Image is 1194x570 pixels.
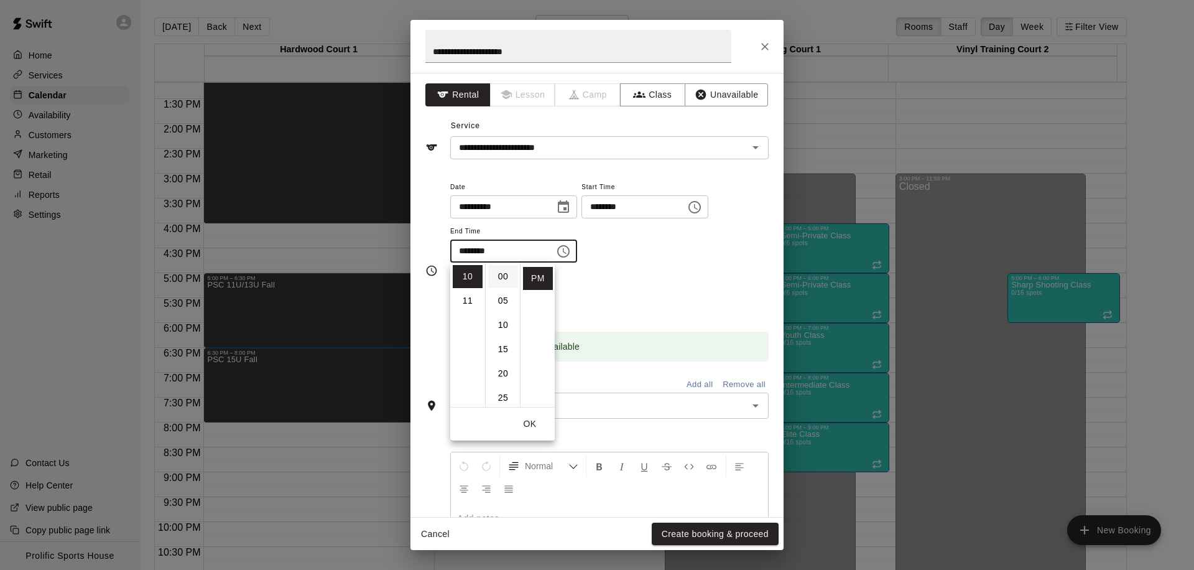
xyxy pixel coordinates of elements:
button: Remove all [720,375,769,395]
span: Camps can only be created in the Services page [555,83,621,106]
button: Redo [476,455,497,477]
li: 11 hours [453,289,483,312]
button: Rental [425,83,491,106]
button: Justify Align [498,477,519,500]
span: End Time [450,223,577,240]
button: Choose time, selected time is 10:45 PM [551,239,576,264]
button: Right Align [476,477,497,500]
svg: Service [425,141,438,154]
ul: Select minutes [485,263,520,407]
li: 10 hours [453,265,483,288]
span: Lessons must be created in the Services page first [491,83,556,106]
button: Insert Link [701,455,722,477]
span: Normal [525,460,568,472]
svg: Timing [425,264,438,277]
button: Open [747,139,764,156]
span: Start Time [581,179,708,196]
li: PM [523,267,553,290]
button: Left Align [729,455,750,477]
button: Format Underline [634,455,655,477]
button: Choose date, selected date is Dec 1, 2025 [551,195,576,220]
li: 0 minutes [488,265,518,288]
ul: Select hours [450,263,485,407]
li: 10 minutes [488,314,518,337]
li: 20 minutes [488,362,518,385]
li: 25 minutes [488,386,518,409]
span: Date [450,179,577,196]
ul: Select meridiem [520,263,555,407]
button: Cancel [415,523,455,546]
span: Notes [451,429,769,449]
button: Unavailable [685,83,768,106]
button: Choose time, selected time is 8:00 PM [682,195,707,220]
button: Format Strikethrough [656,455,677,477]
button: Create booking & proceed [652,523,779,546]
button: Center Align [453,477,474,500]
li: 15 minutes [488,338,518,361]
button: Close [754,35,776,58]
button: Insert Code [678,455,700,477]
button: Format Italics [611,455,632,477]
span: Service [451,121,480,130]
li: 5 minutes [488,289,518,312]
button: Undo [453,455,474,477]
button: Add all [680,375,720,395]
svg: Rooms [425,399,438,412]
button: Formatting Options [502,455,583,477]
button: Open [747,397,764,414]
button: Class [620,83,685,106]
button: Format Bold [589,455,610,477]
button: OK [510,413,550,436]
